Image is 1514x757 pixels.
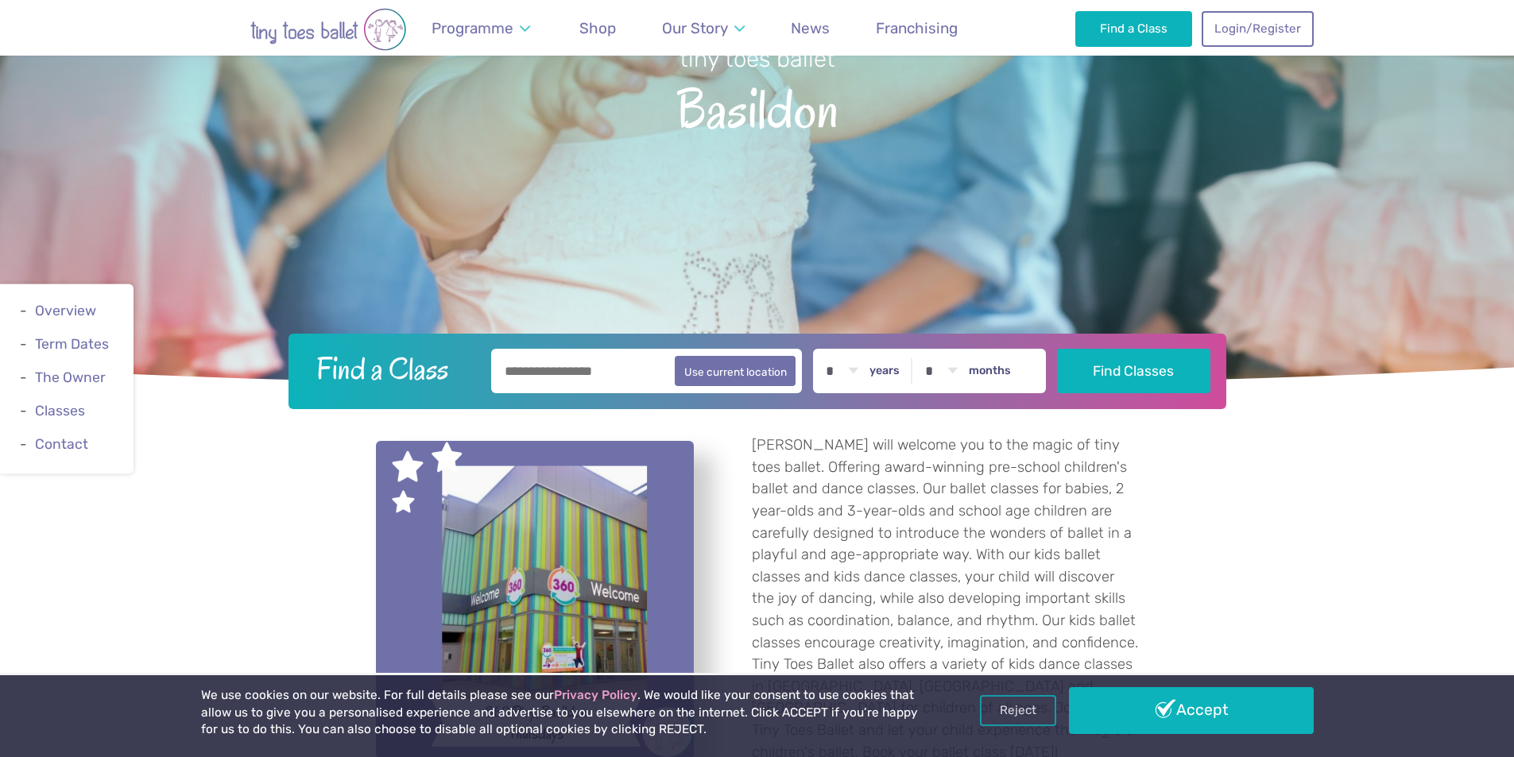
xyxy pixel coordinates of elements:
[869,10,966,47] a: Franchising
[1057,349,1210,393] button: Find Classes
[680,45,835,72] small: tiny toes ballet
[869,364,900,378] label: years
[35,303,96,319] a: Overview
[675,356,796,386] button: Use current location
[424,10,538,47] a: Programme
[791,19,830,37] span: News
[1202,11,1313,46] a: Login/Register
[876,19,958,37] span: Franchising
[35,404,85,419] a: Classes
[304,349,480,388] h2: Find a Class
[35,437,88,453] a: Contact
[579,19,616,37] span: Shop
[572,10,624,47] a: Shop
[201,687,924,739] p: We use cookies on our website. For full details please see our . We would like your consent to us...
[980,695,1056,725] a: Reject
[1069,687,1314,733] a: Accept
[1075,11,1192,46] a: Find a Class
[35,369,106,385] a: The Owner
[662,19,728,37] span: Our Story
[28,75,1486,139] span: Basildon
[201,8,455,51] img: tiny toes ballet
[432,19,513,37] span: Programme
[784,10,838,47] a: News
[35,336,109,352] a: Term Dates
[654,10,752,47] a: Our Story
[969,364,1011,378] label: months
[554,688,637,702] a: Privacy Policy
